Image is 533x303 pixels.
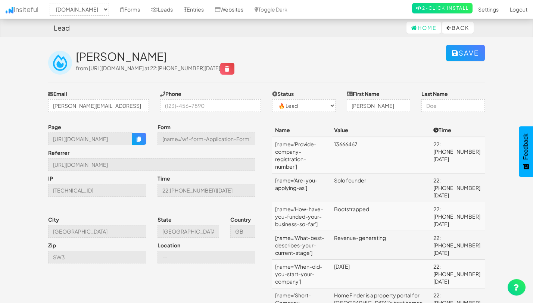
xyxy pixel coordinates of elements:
button: Feedback - Show survey [519,126,533,177]
a: 2-Click Install [412,3,473,13]
span: from [URL][DOMAIN_NAME] at 22:[PHONE_NUMBER][DATE] [76,65,234,71]
td: 13666467 [331,137,430,174]
label: Status [272,90,294,97]
span: Feedback [523,134,529,160]
input: -- [48,158,255,171]
button: Save [446,45,485,61]
input: -- [158,132,256,145]
label: Zip [48,241,56,249]
input: -- [158,184,256,197]
th: Name [272,123,331,137]
input: -- [230,225,256,238]
td: 22:[PHONE_NUMBER][DATE] [430,260,485,288]
label: Time [158,175,170,182]
td: [name='When-did-you-start-your-company'] [272,260,331,288]
h4: Lead [54,24,70,32]
label: City [48,216,59,223]
td: Solo founder [331,174,430,202]
input: John [347,99,410,112]
td: Revenue-generating [331,231,430,260]
label: First Name [347,90,380,97]
td: [name='Provide-company-registration-number'] [272,137,331,174]
input: -- [48,225,146,238]
a: Home [406,22,441,34]
td: 22:[PHONE_NUMBER][DATE] [430,202,485,231]
label: Last Name [421,90,448,97]
label: IP [48,175,53,182]
label: Email [48,90,67,97]
img: insiteful-lead.png [48,51,72,75]
td: 22:[PHONE_NUMBER][DATE] [430,174,485,202]
input: j@doe.com [48,99,149,112]
td: [DATE] [331,260,430,288]
th: Time [430,123,485,137]
label: State [158,216,172,223]
input: -- [48,132,133,145]
img: icon.png [6,7,13,13]
label: Country [230,216,251,223]
input: -- [48,251,146,263]
button: Back [442,22,474,34]
td: 22:[PHONE_NUMBER][DATE] [430,137,485,174]
label: Page [48,123,61,131]
input: -- [48,184,146,197]
input: -- [158,225,219,238]
label: Location [158,241,180,249]
h2: [PERSON_NAME] [76,50,446,63]
td: [name='How-have-you-funded-your-business-so-far'] [272,202,331,231]
label: Form [158,123,171,131]
th: Value [331,123,430,137]
td: 22:[PHONE_NUMBER][DATE] [430,231,485,260]
td: [name='What-best-describes-your-current-stage'] [272,231,331,260]
label: Referrer [48,149,69,156]
td: [name='Are-you-applying-as'] [272,174,331,202]
input: Doe [421,99,485,112]
label: Phone [160,90,181,97]
td: Bootstrapped [331,202,430,231]
input: -- [158,251,256,263]
input: (123)-456-7890 [160,99,261,112]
